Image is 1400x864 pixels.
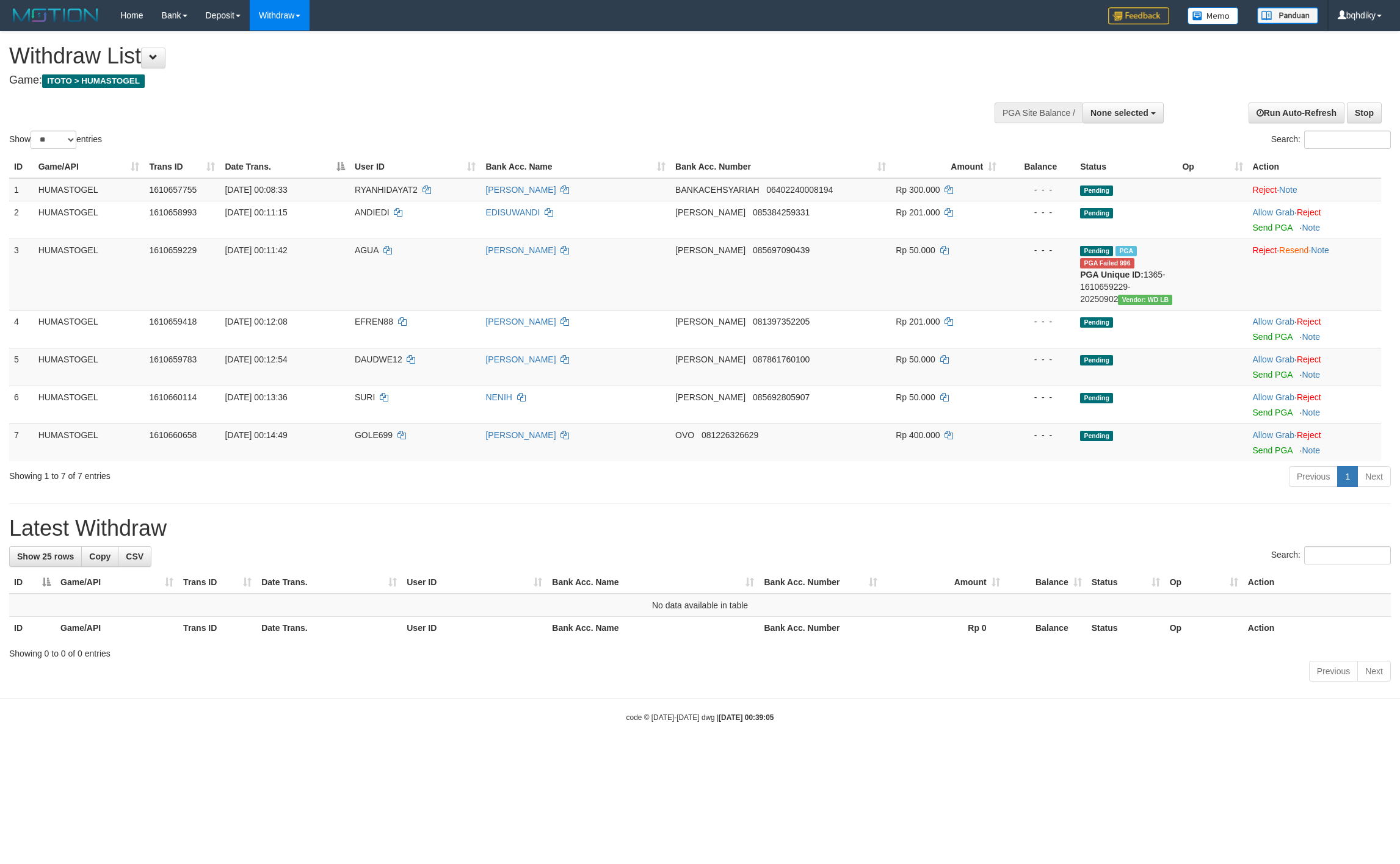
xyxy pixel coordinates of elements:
span: · [1253,317,1297,326]
th: Bank Acc. Name [547,617,759,639]
a: Run Auto-Refresh [1249,103,1344,123]
span: 1610657755 [149,185,197,195]
a: Send PGA [1253,408,1293,417]
b: PGA Unique ID: [1080,270,1144,279]
span: Marked by bqheka [1115,246,1137,256]
strong: [DATE] 00:39:05 [719,713,774,722]
span: GOLE699 [355,430,393,440]
span: Pending [1080,185,1113,196]
a: EDISUWANDI [485,207,540,217]
span: SURI [355,392,375,402]
span: None selected [1090,108,1148,118]
a: Reject [1297,207,1321,217]
td: 2 [9,201,34,239]
a: Allow Grab [1253,317,1294,326]
label: Search: [1271,546,1391,564]
a: Note [1302,370,1320,380]
a: Note [1279,185,1297,195]
td: · [1248,310,1381,348]
th: User ID: activate to sort column ascending [402,571,547,594]
span: [DATE] 00:12:54 [225,355,287,364]
span: RYANHIDAYAT2 [355,185,418,195]
a: Note [1302,332,1320,342]
a: Allow Grab [1253,355,1294,364]
span: Rp 300.000 [896,185,940,195]
span: [DATE] 00:14:49 [225,430,287,440]
td: HUMASTOGEL [34,239,145,310]
a: Previous [1309,661,1358,682]
a: Reject [1297,317,1321,326]
span: Copy [89,552,111,561]
a: Allow Grab [1253,392,1294,402]
div: PGA Site Balance / [995,103,1083,123]
th: Trans ID: activate to sort column ascending [144,156,220,178]
a: 1 [1337,466,1358,487]
a: Send PGA [1253,223,1293,232]
a: Allow Grab [1253,207,1294,217]
span: 1610659229 [149,245,197,255]
th: Op: activate to sort column ascending [1177,156,1247,178]
a: [PERSON_NAME] [485,430,556,440]
span: AGUA [355,245,379,255]
td: · [1248,423,1381,461]
th: Action [1243,571,1391,594]
div: - - - [1006,353,1070,365]
td: · · [1248,239,1381,310]
a: Reject [1297,430,1321,440]
div: Showing 1 to 7 of 7 entries [9,465,574,482]
span: Rp 400.000 [896,430,940,440]
a: Reject [1297,355,1321,364]
span: DAUDWE12 [355,355,402,364]
span: 1610660114 [149,392,197,402]
div: - - - [1006,429,1070,441]
th: Rp 0 [882,617,1005,639]
td: 3 [9,239,34,310]
span: [DATE] 00:08:33 [225,185,287,195]
a: Note [1311,245,1329,255]
th: Balance: activate to sort column ascending [1005,571,1087,594]
th: Date Trans. [256,617,402,639]
span: [PERSON_NAME] [675,355,745,364]
th: ID: activate to sort column descending [9,571,56,594]
span: Rp 50.000 [896,355,935,364]
img: Button%20Memo.svg [1188,7,1239,24]
td: · [1248,178,1381,201]
td: HUMASTOGEL [34,386,145,423]
span: [PERSON_NAME] [675,392,745,402]
th: Bank Acc. Name: activate to sort column ascending [481,156,670,178]
a: Send PGA [1253,332,1293,342]
a: NENIH [485,392,512,402]
span: Pending [1080,246,1113,256]
td: HUMASTOGEL [34,201,145,239]
a: Send PGA [1253,370,1293,380]
span: Rp 201.000 [896,317,940,326]
span: Copy 085697090439 to clipboard [753,245,810,255]
span: [PERSON_NAME] [675,317,745,326]
label: Show entries [9,131,102,149]
td: 1365-1610659229-20250902 [1075,239,1177,310]
button: None selected [1083,103,1164,123]
div: - - - [1006,244,1070,256]
h4: Game: [9,74,921,87]
a: Note [1302,408,1320,417]
select: Showentries [31,131,76,149]
img: Feedback.jpg [1108,7,1169,24]
th: Status: activate to sort column ascending [1087,571,1165,594]
td: No data available in table [9,594,1391,617]
span: [PERSON_NAME] [675,207,745,217]
a: Reject [1297,392,1321,402]
a: Show 25 rows [9,546,82,567]
span: [DATE] 00:12:08 [225,317,287,326]
span: · [1253,392,1297,402]
a: [PERSON_NAME] [485,245,556,255]
th: Trans ID: activate to sort column ascending [178,571,256,594]
span: · [1253,207,1297,217]
span: Copy 081397352205 to clipboard [753,317,810,326]
span: OVO [675,430,694,440]
span: Copy 087861760100 to clipboard [753,355,810,364]
span: EFREN88 [355,317,393,326]
th: Action [1243,617,1391,639]
a: CSV [118,546,151,567]
div: - - - [1006,206,1070,218]
th: Bank Acc. Number [759,617,882,639]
